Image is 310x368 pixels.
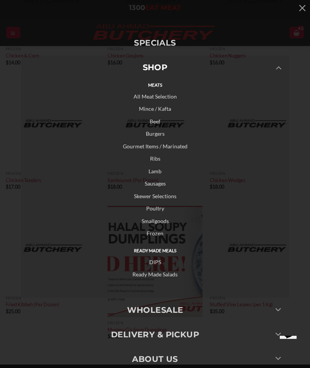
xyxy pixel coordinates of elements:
a: Frozen [21,227,289,240]
a: SHOP [21,55,289,80]
button: Toggle [270,61,287,74]
iframe: chat widget [277,336,302,360]
a: All Meat Selection [21,90,289,103]
a: Burgers [21,128,289,140]
a: Ready Made Salads [21,268,289,281]
button: Toggle [270,304,287,317]
a: Lamb [21,165,289,178]
button: Toggle [270,353,287,366]
a: Mince / Kafta [21,103,289,115]
a: Ribs [21,153,289,165]
a: Beef [21,115,289,128]
button: Toggle [270,328,287,341]
a: Specials [21,31,289,55]
a: Smallgoods [21,215,289,228]
a: Skewer Selections [21,190,289,203]
a: Meats [21,80,289,90]
a: Delivery & Pickup [21,322,289,347]
a: DIPS [21,256,289,269]
a: Poultry [21,202,289,215]
a: Sausages [21,177,289,190]
a: Gourmet Items / Marinated [21,140,289,153]
a: Wholesale [21,298,289,322]
a: Ready Made Meals [21,245,289,256]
